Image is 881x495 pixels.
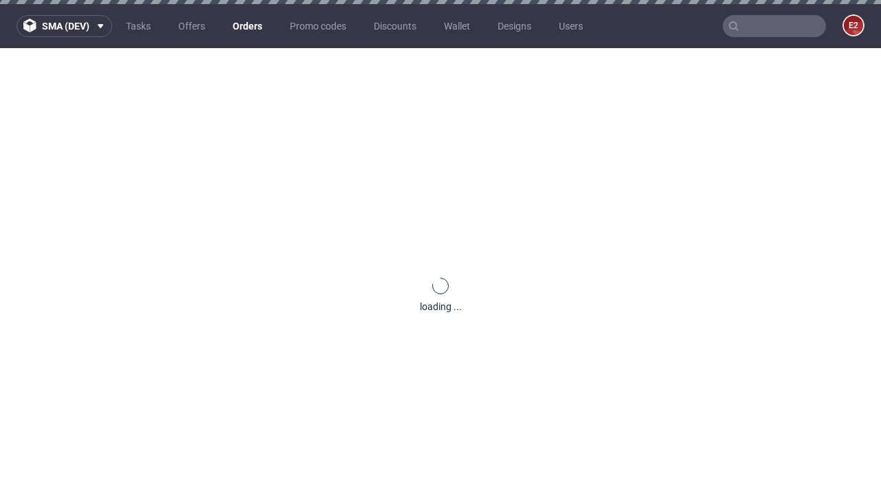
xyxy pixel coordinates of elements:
a: Promo codes [282,15,354,37]
figcaption: e2 [844,16,863,35]
a: Tasks [118,15,159,37]
div: loading ... [420,300,462,313]
a: Wallet [436,15,478,37]
a: Designs [489,15,540,37]
a: Offers [170,15,213,37]
button: sma (dev) [17,15,112,37]
a: Users [551,15,591,37]
span: sma (dev) [42,21,89,31]
a: Orders [224,15,270,37]
a: Discounts [365,15,425,37]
